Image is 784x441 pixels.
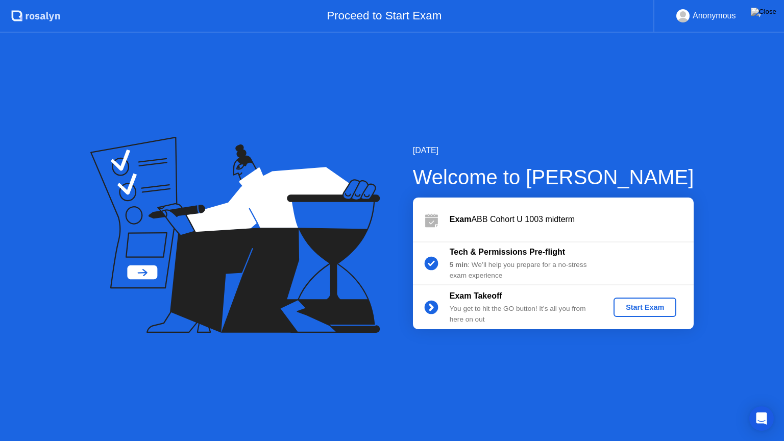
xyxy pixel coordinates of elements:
b: Exam [450,215,472,224]
b: Tech & Permissions Pre-flight [450,248,565,256]
div: ABB Cohort U 1003 midterm [450,213,694,226]
button: Start Exam [614,298,676,317]
div: : We’ll help you prepare for a no-stress exam experience [450,260,597,281]
div: [DATE] [413,144,694,157]
b: Exam Takeoff [450,291,502,300]
div: Start Exam [618,303,672,311]
div: You get to hit the GO button! It’s all you from here on out [450,304,597,325]
div: Welcome to [PERSON_NAME] [413,162,694,192]
div: Open Intercom Messenger [749,406,774,431]
div: Anonymous [693,9,736,22]
img: Close [751,8,776,16]
b: 5 min [450,261,468,268]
